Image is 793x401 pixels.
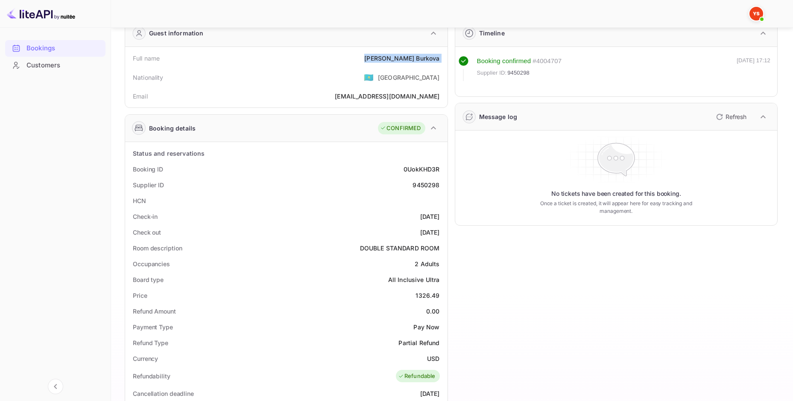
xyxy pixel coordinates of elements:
[5,57,105,74] div: Customers
[420,212,440,221] div: [DATE]
[335,92,439,101] div: [EMAIL_ADDRESS][DOMAIN_NAME]
[133,244,182,253] div: Room description
[398,372,436,381] div: Refundable
[477,56,531,66] div: Booking confirmed
[420,389,440,398] div: [DATE]
[380,124,421,133] div: CONFIRMED
[737,56,770,81] div: [DATE] 17:12
[388,275,440,284] div: All Inclusive Ultra
[5,57,105,73] a: Customers
[26,61,101,70] div: Customers
[420,228,440,237] div: [DATE]
[360,244,440,253] div: DOUBLE STANDARD ROOM
[133,228,161,237] div: Check out
[133,54,160,63] div: Full name
[551,189,681,198] p: No tickets have been created for this booking.
[413,180,439,189] div: 9450298
[133,338,168,347] div: Refund Type
[133,354,158,363] div: Currency
[404,165,439,174] div: 0UokKHD3R
[398,338,439,347] div: Partial Refund
[477,69,507,77] span: Supplier ID:
[133,291,147,300] div: Price
[426,307,440,316] div: 0.00
[533,56,562,66] div: # 4004707
[749,7,763,20] img: Yandex Support
[133,165,163,174] div: Booking ID
[507,69,530,77] span: 9450298
[133,307,176,316] div: Refund Amount
[726,112,746,121] p: Refresh
[530,200,703,215] p: Once a ticket is created, it will appear here for easy tracking and management.
[7,7,75,20] img: LiteAPI logo
[133,372,170,381] div: Refundability
[133,73,164,82] div: Nationality
[149,124,196,133] div: Booking details
[416,291,439,300] div: 1326.49
[26,44,101,53] div: Bookings
[378,73,440,82] div: [GEOGRAPHIC_DATA]
[711,110,750,124] button: Refresh
[133,275,164,284] div: Board type
[413,323,439,331] div: Pay Now
[5,40,105,56] a: Bookings
[427,354,439,363] div: USD
[133,259,170,268] div: Occupancies
[133,212,158,221] div: Check-in
[479,112,518,121] div: Message log
[479,29,505,38] div: Timeline
[133,92,148,101] div: Email
[48,379,63,394] button: Collapse navigation
[133,196,146,205] div: HCN
[133,180,164,189] div: Supplier ID
[133,323,173,331] div: Payment Type
[149,29,204,38] div: Guest information
[364,54,439,63] div: [PERSON_NAME] Burkova
[133,389,194,398] div: Cancellation deadline
[415,259,439,268] div: 2 Adults
[133,149,205,158] div: Status and reservations
[5,40,105,57] div: Bookings
[364,70,374,85] span: United States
